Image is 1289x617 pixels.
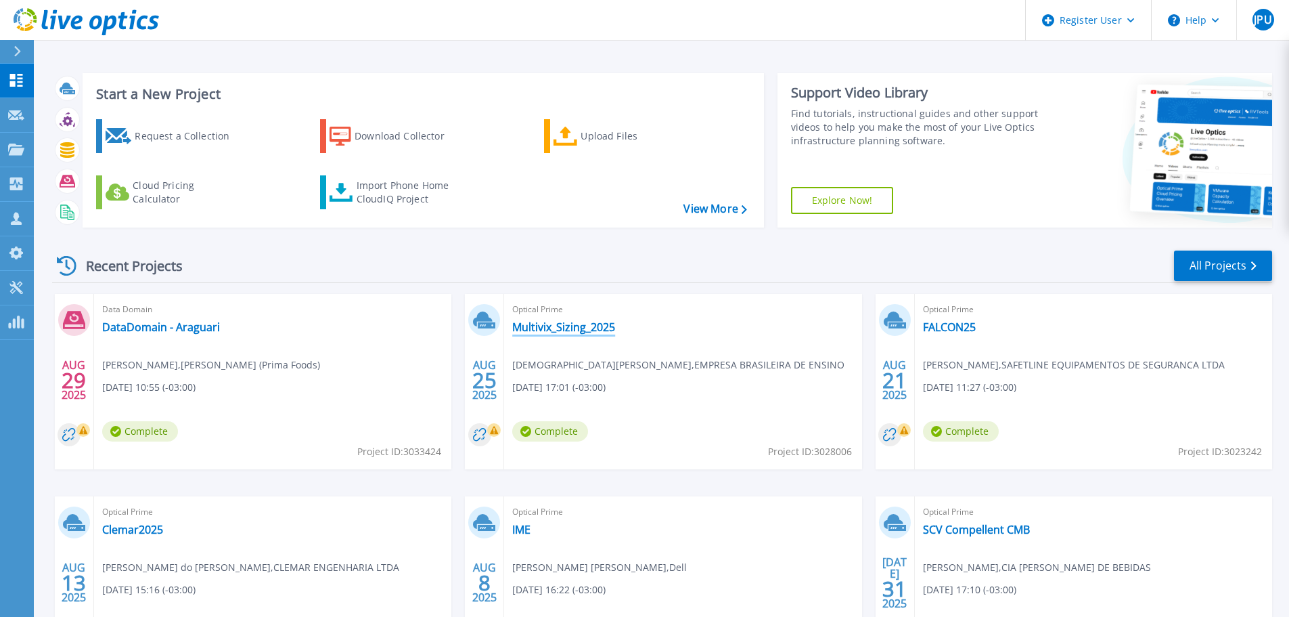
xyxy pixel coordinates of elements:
span: [PERSON_NAME] , CIA [PERSON_NAME] DE BEBIDAS [923,560,1151,575]
a: FALCON25 [923,320,976,334]
div: AUG 2025 [882,356,907,405]
span: [DATE] 11:27 (-03:00) [923,380,1016,395]
a: Download Collector [320,119,471,153]
div: Cloud Pricing Calculator [133,179,241,206]
div: Download Collector [355,123,463,150]
span: [PERSON_NAME] , [PERSON_NAME] (Prima Foods) [102,358,320,373]
span: [DATE] 17:10 (-03:00) [923,582,1016,597]
a: IME [512,523,530,536]
span: 31 [882,583,907,595]
a: DataDomain - Araguari [102,320,220,334]
span: Optical Prime [512,302,853,317]
div: Support Video Library [791,84,1043,102]
a: View More [683,203,746,215]
div: Recent Projects [52,249,201,282]
span: 8 [478,577,491,589]
span: [DATE] 16:22 (-03:00) [512,582,606,597]
span: Optical Prime [102,505,443,519]
span: 29 [62,375,86,386]
a: SCV Compellent CMB [923,523,1030,536]
span: [DATE] 15:16 (-03:00) [102,582,196,597]
span: [DEMOGRAPHIC_DATA][PERSON_NAME] , EMPRESA BRASILEIRA DE ENSINO [512,358,844,373]
span: [PERSON_NAME] [PERSON_NAME] , Dell [512,560,687,575]
a: All Projects [1174,251,1272,281]
span: Optical Prime [923,302,1264,317]
span: Project ID: 3023242 [1178,444,1262,459]
a: Explore Now! [791,187,894,214]
span: Complete [102,421,178,442]
h3: Start a New Project [96,87,746,102]
div: [DATE] 2025 [882,558,907,608]
span: [PERSON_NAME] do [PERSON_NAME] , CLEMAR ENGENHARIA LTDA [102,560,399,575]
span: 21 [882,375,907,386]
span: 13 [62,577,86,589]
div: Request a Collection [135,123,243,150]
span: Complete [923,421,999,442]
div: AUG 2025 [61,558,87,608]
div: AUG 2025 [61,356,87,405]
a: Upload Files [544,119,695,153]
span: Optical Prime [512,505,853,519]
span: JPU [1254,14,1271,25]
a: Clemar2025 [102,523,163,536]
span: Complete [512,421,588,442]
span: [DATE] 17:01 (-03:00) [512,380,606,395]
span: Project ID: 3028006 [768,444,852,459]
span: [DATE] 10:55 (-03:00) [102,380,196,395]
div: AUG 2025 [472,558,497,608]
span: Project ID: 3033424 [357,444,441,459]
span: 25 [472,375,497,386]
div: Import Phone Home CloudIQ Project [357,179,462,206]
a: Multivix_Sizing_2025 [512,320,615,334]
span: Optical Prime [923,505,1264,519]
span: Data Domain [102,302,443,317]
div: Find tutorials, instructional guides and other support videos to help you make the most of your L... [791,107,1043,148]
a: Cloud Pricing Calculator [96,175,247,209]
a: Request a Collection [96,119,247,153]
div: Upload Files [581,123,689,150]
div: AUG 2025 [472,356,497,405]
span: [PERSON_NAME] , SAFETLINE EQUIPAMENTOS DE SEGURANCA LTDA [923,358,1225,373]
